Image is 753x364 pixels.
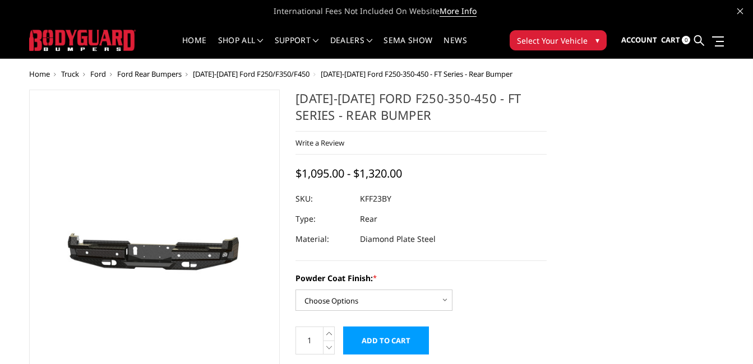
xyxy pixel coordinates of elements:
[595,34,599,46] span: ▾
[295,90,547,132] h1: [DATE]-[DATE] Ford F250-350-450 - FT Series - Rear Bumper
[218,36,264,58] a: shop all
[661,35,680,45] span: Cart
[621,35,657,45] span: Account
[295,272,547,284] label: Powder Coat Finish:
[330,36,373,58] a: Dealers
[444,36,466,58] a: News
[29,69,50,79] a: Home
[360,229,436,249] dd: Diamond Plate Steel
[517,35,588,46] span: Select Your Vehicle
[295,209,352,229] dt: Type:
[360,189,391,209] dd: KFF23BY
[343,326,429,354] input: Add to Cart
[182,36,206,58] a: Home
[295,229,352,249] dt: Material:
[90,69,106,79] a: Ford
[621,25,657,55] a: Account
[510,30,607,50] button: Select Your Vehicle
[117,69,182,79] a: Ford Rear Bumpers
[360,209,377,229] dd: Rear
[61,69,79,79] a: Truck
[295,189,352,209] dt: SKU:
[295,138,344,148] a: Write a Review
[295,166,402,181] span: $1,095.00 - $1,320.00
[275,36,319,58] a: Support
[193,69,309,79] a: [DATE]-[DATE] Ford F250/F350/F450
[29,30,136,50] img: BODYGUARD BUMPERS
[661,25,690,55] a: Cart 0
[384,36,432,58] a: SEMA Show
[321,69,512,79] span: [DATE]-[DATE] Ford F250-350-450 - FT Series - Rear Bumper
[682,36,690,44] span: 0
[440,6,477,17] a: More Info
